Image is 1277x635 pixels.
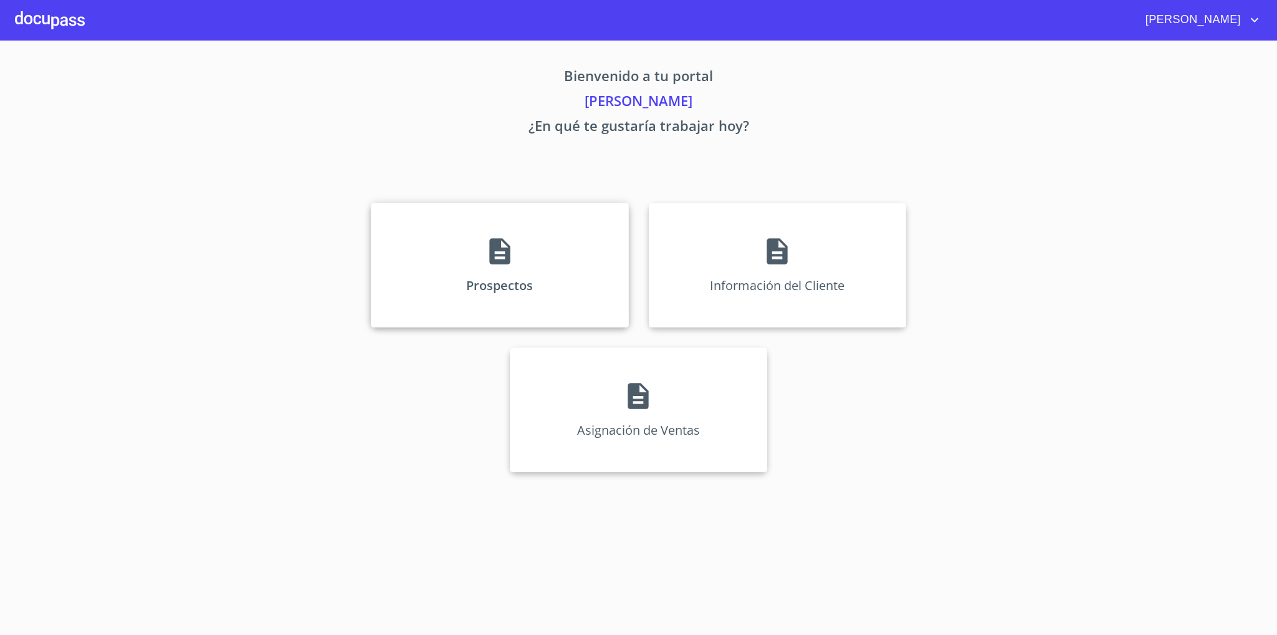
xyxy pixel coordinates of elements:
p: Bienvenido a tu portal [255,65,1023,90]
span: [PERSON_NAME] [1136,10,1247,30]
p: ¿En qué te gustaría trabajar hoy? [255,115,1023,140]
p: [PERSON_NAME] [255,90,1023,115]
p: Información del Cliente [710,277,844,294]
p: Asignación de Ventas [577,422,700,439]
p: Prospectos [466,277,533,294]
button: account of current user [1136,10,1262,30]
